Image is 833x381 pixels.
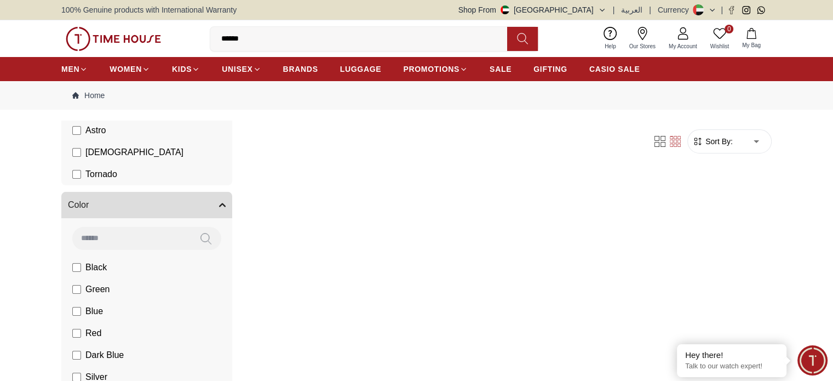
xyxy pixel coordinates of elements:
[340,64,382,75] span: LUGGAGE
[72,263,81,272] input: Black
[85,124,106,137] span: Astro
[61,64,79,75] span: MEN
[283,64,318,75] span: BRANDS
[625,42,660,50] span: Our Stores
[600,42,621,50] span: Help
[85,327,101,340] span: Red
[85,261,107,274] span: Black
[706,42,733,50] span: Wishlist
[85,305,103,318] span: Blue
[85,168,117,181] span: Tornado
[222,64,252,75] span: UNISEX
[490,59,512,79] a: SALE
[757,6,765,14] a: Whatsapp
[692,136,733,147] button: Sort By:
[61,4,237,15] span: 100% Genuine products with International Warranty
[658,4,693,15] div: Currency
[685,350,778,361] div: Hey there!
[738,41,765,49] span: My Bag
[623,25,662,53] a: Our Stores
[172,64,192,75] span: KIDS
[283,59,318,79] a: BRANDS
[72,329,81,338] input: Red
[61,81,772,110] nav: Breadcrumb
[533,59,567,79] a: GIFTING
[533,64,567,75] span: GIFTING
[72,148,81,157] input: [DEMOGRAPHIC_DATA]
[72,307,81,316] input: Blue
[403,64,459,75] span: PROMOTIONS
[589,64,640,75] span: CASIO SALE
[85,146,183,159] span: [DEMOGRAPHIC_DATA]
[501,5,509,14] img: United Arab Emirates
[72,90,105,101] a: Home
[704,25,736,53] a: 0Wishlist
[613,4,615,15] span: |
[736,26,767,52] button: My Bag
[110,64,142,75] span: WOMEN
[589,59,640,79] a: CASIO SALE
[664,42,702,50] span: My Account
[797,345,828,376] div: Chat Widget
[66,27,161,51] img: ...
[685,362,778,371] p: Talk to our watch expert!
[110,59,150,79] a: WOMEN
[72,170,81,179] input: Tornado
[72,285,81,294] input: Green
[172,59,200,79] a: KIDS
[72,351,81,360] input: Dark Blue
[61,59,88,79] a: MEN
[649,4,651,15] span: |
[85,283,110,296] span: Green
[61,192,232,218] button: Color
[621,4,642,15] button: العربية
[458,4,606,15] button: Shop From[GEOGRAPHIC_DATA]
[72,126,81,135] input: Astro
[727,6,736,14] a: Facebook
[742,6,750,14] a: Instagram
[721,4,723,15] span: |
[490,64,512,75] span: SALE
[340,59,382,79] a: LUGGAGE
[403,59,468,79] a: PROMOTIONS
[598,25,623,53] a: Help
[703,136,733,147] span: Sort By:
[68,198,89,212] span: Color
[725,25,733,33] span: 0
[222,59,261,79] a: UNISEX
[85,349,124,362] span: Dark Blue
